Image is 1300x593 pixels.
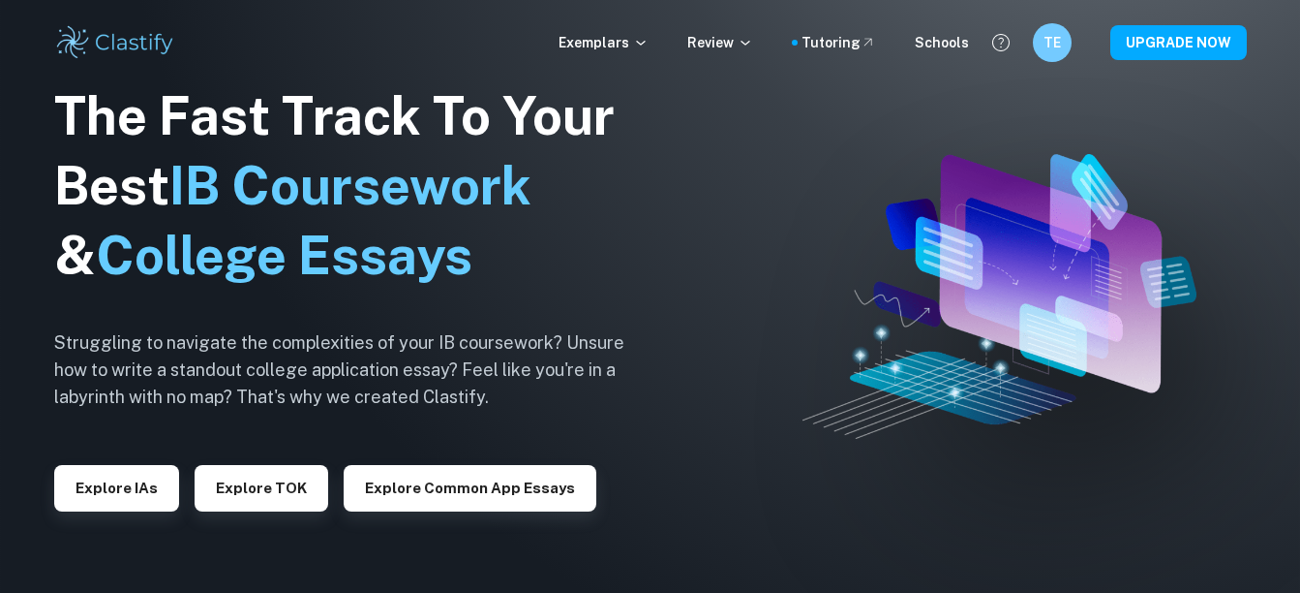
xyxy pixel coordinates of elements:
a: Schools [915,32,969,53]
button: Explore TOK [195,465,328,512]
h6: TE [1041,32,1063,53]
button: Explore IAs [54,465,179,512]
a: Explore TOK [195,478,328,496]
span: IB Coursework [169,155,531,216]
button: TE [1033,23,1072,62]
p: Review [687,32,753,53]
button: UPGRADE NOW [1110,25,1247,60]
button: Help and Feedback [984,26,1017,59]
a: Tutoring [801,32,876,53]
a: Explore IAs [54,478,179,496]
img: Clastify hero [802,154,1195,439]
button: Explore Common App essays [344,465,596,512]
h1: The Fast Track To Your Best & [54,81,654,291]
img: Clastify logo [54,23,177,62]
span: College Essays [96,225,472,286]
h6: Struggling to navigate the complexities of your IB coursework? Unsure how to write a standout col... [54,329,654,411]
a: Explore Common App essays [344,478,596,496]
p: Exemplars [559,32,649,53]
